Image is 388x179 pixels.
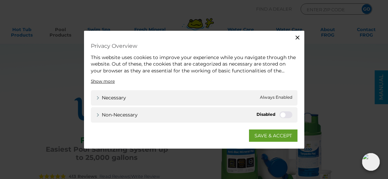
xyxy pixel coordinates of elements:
a: Non-necessary [96,111,138,119]
a: SAVE & ACCEPT [249,129,297,142]
a: Show more [91,78,115,84]
img: openIcon [362,153,380,171]
a: Necessary [96,94,126,101]
h4: Privacy Overview [91,41,297,51]
div: This website uses cookies to improve your experience while you navigate through the website. Out ... [91,54,297,74]
span: Always Enabled [260,94,292,101]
